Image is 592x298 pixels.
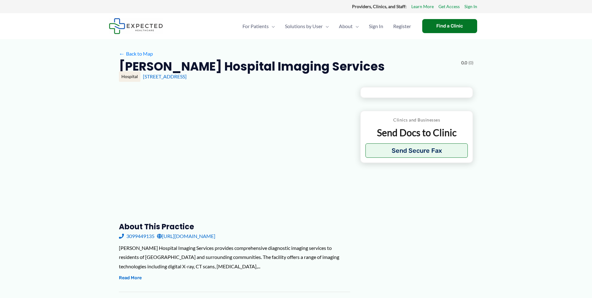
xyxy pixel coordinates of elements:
a: Sign In [464,2,477,11]
a: [STREET_ADDRESS] [143,73,187,79]
nav: Primary Site Navigation [237,15,416,37]
div: Hospital [119,71,140,82]
a: Sign In [364,15,388,37]
a: 3099449135 [119,231,154,241]
a: Solutions by UserMenu Toggle [280,15,334,37]
span: For Patients [242,15,269,37]
h3: About this practice [119,222,350,231]
a: Register [388,15,416,37]
a: Find a Clinic [422,19,477,33]
h2: [PERSON_NAME] Hospital Imaging Services [119,59,385,74]
span: ← [119,51,125,57]
a: ←Back to Map [119,49,153,58]
span: (0) [468,59,473,67]
span: Register [393,15,411,37]
span: Solutions by User [285,15,323,37]
a: AboutMenu Toggle [334,15,364,37]
span: Menu Toggle [269,15,275,37]
img: Expected Healthcare Logo - side, dark font, small [109,18,163,34]
button: Read More [119,274,142,282]
span: Sign In [369,15,383,37]
span: Menu Toggle [353,15,359,37]
a: [URL][DOMAIN_NAME] [157,231,215,241]
span: 0.0 [461,59,467,67]
strong: Providers, Clinics, and Staff: [352,4,407,9]
span: Menu Toggle [323,15,329,37]
p: Send Docs to Clinic [365,127,468,139]
div: [PERSON_NAME] Hospital Imaging Services provides comprehensive diagnostic imaging services to res... [119,243,350,271]
button: Send Secure Fax [365,143,468,158]
span: About [339,15,353,37]
a: For PatientsMenu Toggle [237,15,280,37]
a: Learn More [411,2,434,11]
a: Get Access [438,2,460,11]
p: Clinics and Businesses [365,116,468,124]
